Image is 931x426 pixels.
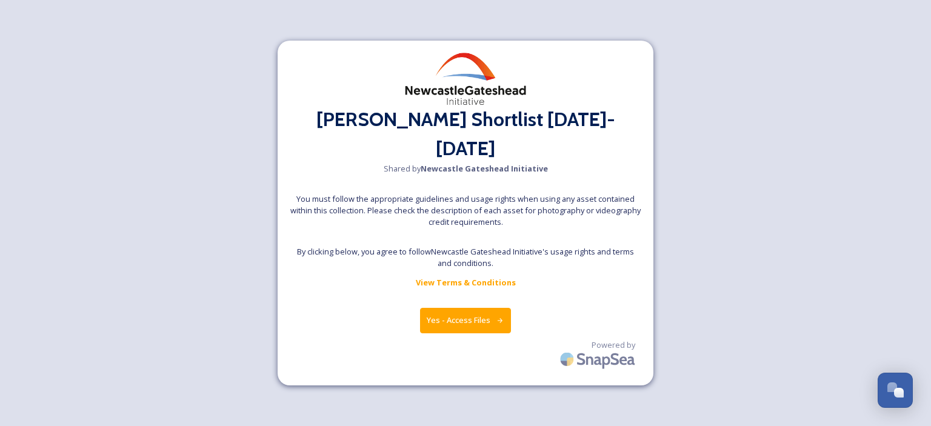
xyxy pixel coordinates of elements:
[556,345,641,373] img: SnapSea Logo
[32,32,133,41] div: Domain: [DOMAIN_NAME]
[134,72,204,79] div: Keywords by Traffic
[290,246,641,269] span: By clicking below, you agree to follow Newcastle Gateshead Initiative 's usage rights and terms a...
[46,72,108,79] div: Domain Overview
[19,32,29,41] img: website_grey.svg
[384,163,548,175] span: Shared by
[121,70,130,80] img: tab_keywords_by_traffic_grey.svg
[290,193,641,228] span: You must follow the appropriate guidelines and usage rights when using any asset contained within...
[290,105,641,163] h2: [PERSON_NAME] Shortlist [DATE]-[DATE]
[420,308,511,333] button: Yes - Access Files
[416,275,516,290] a: View Terms & Conditions
[19,19,29,29] img: logo_orange.svg
[592,339,635,351] span: Powered by
[878,373,913,408] button: Open Chat
[34,19,59,29] div: v 4.0.25
[405,53,526,105] img: download%20(2).png
[416,277,516,288] strong: View Terms & Conditions
[33,70,42,80] img: tab_domain_overview_orange.svg
[421,163,548,174] strong: Newcastle Gateshead Initiative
